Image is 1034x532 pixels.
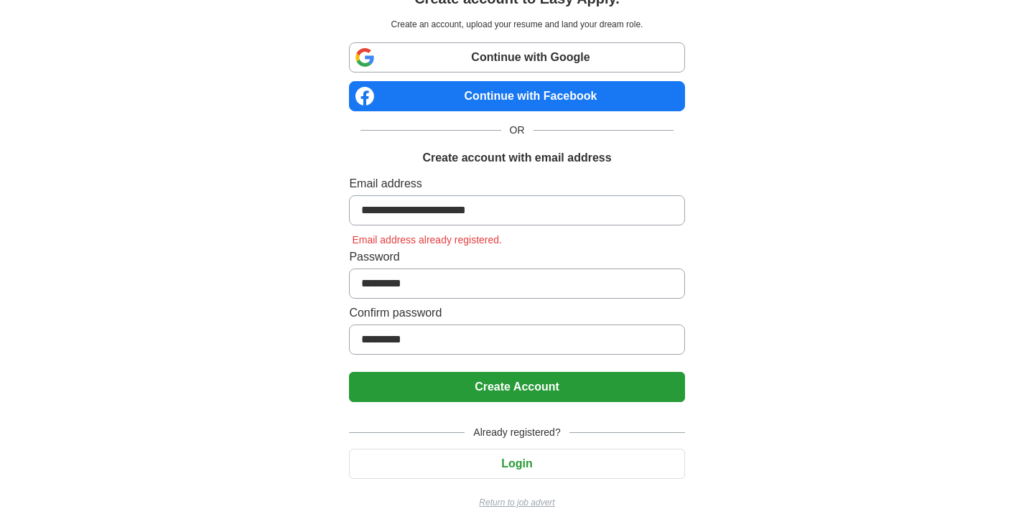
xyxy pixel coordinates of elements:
[349,42,684,73] a: Continue with Google
[349,234,505,246] span: Email address already registered.
[352,18,681,31] p: Create an account, upload your resume and land your dream role.
[349,81,684,111] a: Continue with Facebook
[349,449,684,479] button: Login
[349,248,684,266] label: Password
[349,496,684,509] a: Return to job advert
[349,175,684,192] label: Email address
[349,304,684,322] label: Confirm password
[422,149,611,167] h1: Create account with email address
[349,372,684,402] button: Create Account
[501,123,534,138] span: OR
[349,457,684,470] a: Login
[465,425,569,440] span: Already registered?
